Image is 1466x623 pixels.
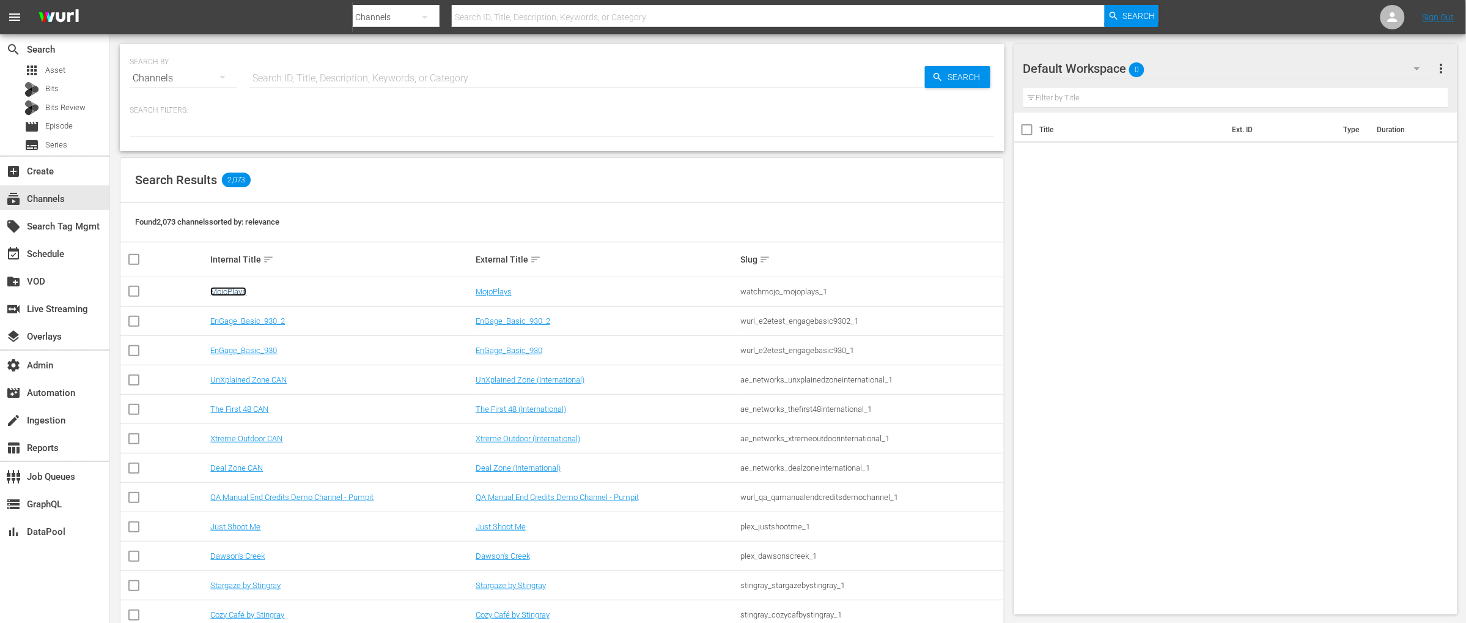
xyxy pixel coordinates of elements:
span: Ingestion [6,413,21,428]
span: Create [6,164,21,179]
div: Slug [740,252,1001,267]
div: wurl_e2etest_engagebasic9302_1 [740,316,1001,326]
div: Default Workspace [1023,51,1432,86]
a: Cozy Café by Stingray [210,610,284,619]
span: Live Streaming [6,302,21,316]
span: 0 [1129,57,1144,83]
a: Xtreme Outdoor CAN [210,434,282,443]
span: GraphQL [6,497,21,512]
p: Search Filters: [130,105,995,116]
div: plex_justshootme_1 [740,522,1001,531]
div: wurl_e2etest_engagebasic930_1 [740,346,1001,355]
a: Just Shoot Me [210,522,260,531]
div: Bits Review [24,100,39,115]
th: Ext. ID [1225,113,1336,147]
span: Episode [45,120,73,132]
span: Asset [24,63,39,78]
a: Dawson's Creek [210,551,265,561]
a: UnXplained Zone (International) [476,375,584,384]
div: Internal Title [210,252,471,267]
a: EnGage_Basic_930_2 [476,316,550,326]
a: Dawson's Creek [476,551,530,561]
span: Bits Review [45,102,86,114]
div: ae_networks_thefirst48international_1 [740,405,1001,414]
div: wurl_qa_qamanualendcreditsdemochannel_1 [740,493,1001,502]
a: EnGage_Basic_930 [210,346,277,355]
span: Series [24,138,39,152]
span: Reports [6,441,21,455]
div: watchmojo_mojoplays_1 [740,287,1001,296]
span: VOD [6,274,21,289]
span: Search Tag Mgmt [6,219,21,234]
a: Just Shoot Me [476,522,526,531]
div: External Title [476,252,737,267]
span: Found 2,073 channels sorted by: relevance [135,217,279,226]
span: 2,073 [222,173,251,187]
div: ae_networks_dealzoneinternational_1 [740,463,1001,472]
a: The First 48 (International) [476,405,566,414]
a: QA Manual End Credits Demo Channel - Pumpit [210,493,374,502]
span: Search [943,66,990,88]
a: MojoPlays [210,287,246,296]
span: Search [1123,5,1155,27]
span: Asset [45,64,65,76]
span: Automation [6,386,21,400]
a: Cozy Café by Stingray [476,610,550,619]
a: Deal Zone CAN [210,463,263,472]
span: Episode [24,119,39,134]
th: Type [1336,113,1369,147]
div: stingray_stargazebystingray_1 [740,581,1001,590]
button: more_vert [1434,54,1448,83]
div: plex_dawsonscreek_1 [740,551,1001,561]
a: UnXplained Zone CAN [210,375,287,384]
div: ae_networks_xtremeoutdoorinternational_1 [740,434,1001,443]
span: Series [45,139,67,151]
a: QA Manual End Credits Demo Channel - Pumpit [476,493,639,502]
a: Deal Zone (International) [476,463,561,472]
div: ae_networks_unxplainedzoneinternational_1 [740,375,1001,384]
div: Bits [24,82,39,97]
span: Search [6,42,21,57]
button: Search [1105,5,1158,27]
a: Sign Out [1423,12,1454,22]
span: Channels [6,192,21,206]
span: Job Queues [6,469,21,484]
th: Duration [1369,113,1443,147]
span: sort [759,254,770,265]
a: MojoPlays [476,287,512,296]
a: Stargaze by Stingray [210,581,281,590]
span: DataPool [6,524,21,539]
a: Stargaze by Stingray [476,581,546,590]
th: Title [1040,113,1225,147]
span: Overlays [6,329,21,344]
a: The First 48 CAN [210,405,268,414]
span: sort [263,254,274,265]
span: more_vert [1434,61,1448,76]
span: sort [530,254,541,265]
a: Xtreme Outdoor (International) [476,434,580,443]
span: Bits [45,83,59,95]
div: Channels [130,61,237,95]
span: menu [7,10,22,24]
a: EnGage_Basic_930 [476,346,542,355]
span: Admin [6,358,21,373]
a: EnGage_Basic_930_2 [210,316,285,326]
span: Schedule [6,247,21,261]
button: Search [925,66,990,88]
span: Search Results [135,173,217,187]
img: ans4CAIJ8jUAAAAAAAAAAAAAAAAAAAAAAAAgQb4GAAAAAAAAAAAAAAAAAAAAAAAAJMjXAAAAAAAAAAAAAAAAAAAAAAAAgAT5G... [29,3,88,32]
div: stingray_cozycafbystingray_1 [740,610,1001,619]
